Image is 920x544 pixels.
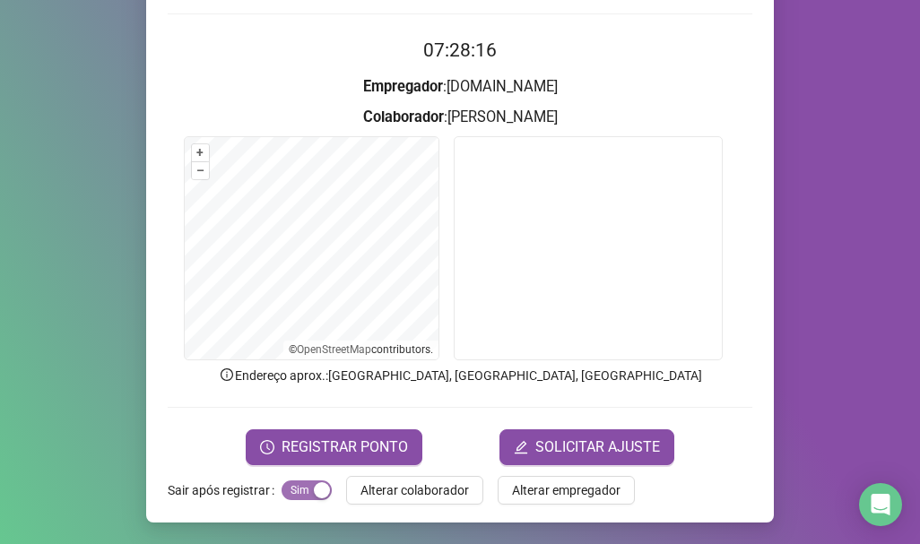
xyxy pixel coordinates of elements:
span: REGISTRAR PONTO [282,436,408,458]
button: – [192,162,209,179]
span: SOLICITAR AJUSTE [535,436,660,458]
strong: Colaborador [363,108,444,125]
button: REGISTRAR PONTO [246,429,422,465]
strong: Empregador [363,78,443,95]
span: clock-circle [260,440,274,454]
div: Open Intercom Messenger [859,483,902,526]
p: Endereço aprox. : [GEOGRAPHIC_DATA], [GEOGRAPHIC_DATA], [GEOGRAPHIC_DATA] [168,366,752,385]
span: info-circle [219,367,235,383]
button: editSOLICITAR AJUSTE [499,429,674,465]
button: Alterar colaborador [346,476,483,505]
label: Sair após registrar [168,476,282,505]
button: Alterar empregador [498,476,635,505]
span: edit [514,440,528,454]
a: OpenStreetMap [297,343,371,356]
h3: : [DOMAIN_NAME] [168,75,752,99]
time: 07:28:16 [423,39,497,61]
li: © contributors. [289,343,433,356]
h3: : [PERSON_NAME] [168,106,752,129]
span: Alterar colaborador [360,480,469,500]
span: Alterar empregador [512,480,621,500]
button: + [192,144,209,161]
